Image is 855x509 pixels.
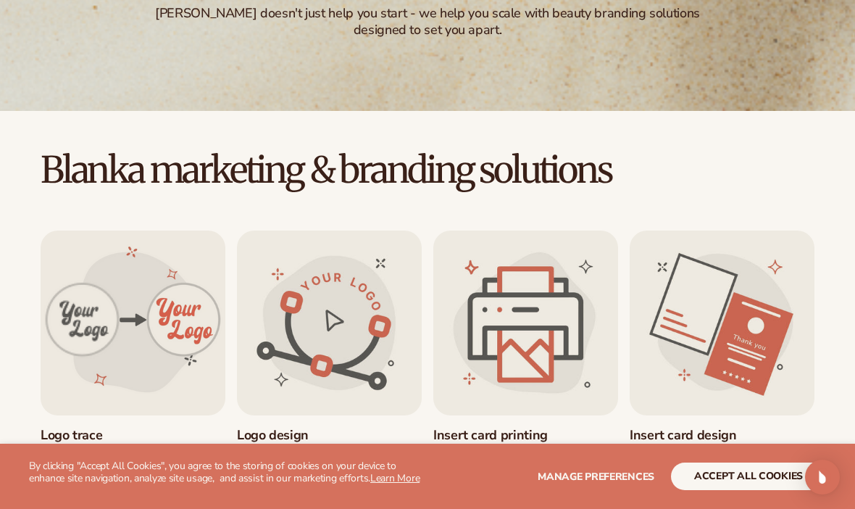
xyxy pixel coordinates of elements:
button: accept all cookies [671,463,826,490]
div: Open Intercom Messenger [805,460,840,494]
a: Insert card design [630,427,814,444]
span: Manage preferences [538,470,654,484]
div: [PERSON_NAME] doesn't just help you start - we help you scale with beauty branding solutions desi... [150,5,704,39]
a: Insert card printing [433,427,618,444]
a: Logo trace [41,427,225,444]
p: By clicking "Accept All Cookies", you agree to the storing of cookies on your device to enhance s... [29,460,427,485]
button: Manage preferences [538,463,654,490]
a: Learn More [370,471,420,485]
a: Logo design [237,427,422,444]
